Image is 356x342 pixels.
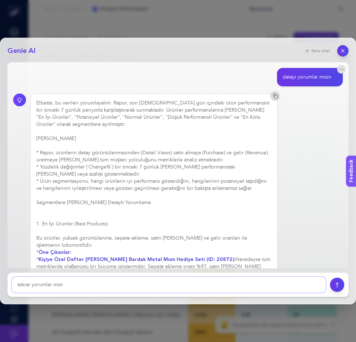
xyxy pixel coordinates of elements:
[300,46,334,56] button: New chat
[283,74,331,81] div: datayı yorumlar mısın
[36,135,272,142] h3: [PERSON_NAME]
[270,91,280,101] button: Copy
[36,220,272,228] h4: 1. En İyi Ürünler (Best Products)
[7,46,36,56] h2: Genie AI
[38,256,236,263] strong: Kişiye Özel Defter [PERSON_NAME] Bardak Metal Mum Hediye Seti (ID: 20872):
[4,2,27,8] span: Feedback
[36,199,272,206] h3: Segmentlere [PERSON_NAME] Detaylı Yorumlama
[38,249,72,256] strong: Öne Çıkanlar:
